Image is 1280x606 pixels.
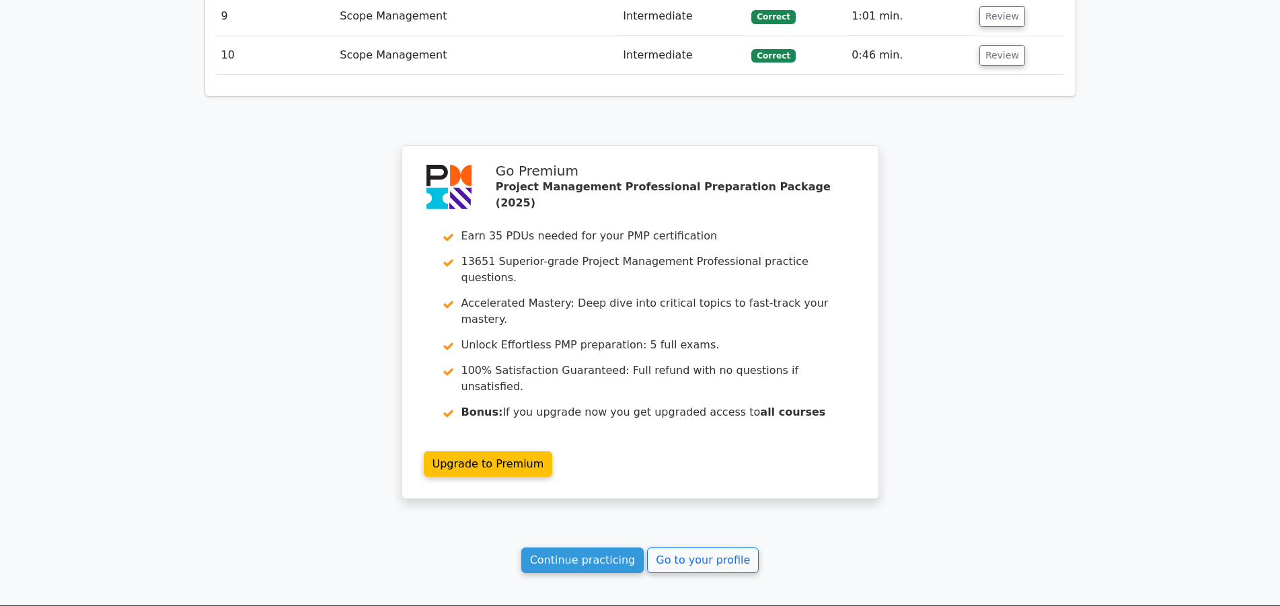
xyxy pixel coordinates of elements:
td: 10 [216,36,335,75]
span: Correct [751,49,795,63]
span: Correct [751,10,795,24]
button: Review [979,45,1025,66]
button: Review [979,6,1025,27]
td: Scope Management [334,36,617,75]
td: 0:46 min. [846,36,974,75]
a: Go to your profile [647,547,759,573]
a: Continue practicing [521,547,644,573]
td: Intermediate [617,36,746,75]
a: Upgrade to Premium [424,451,553,477]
